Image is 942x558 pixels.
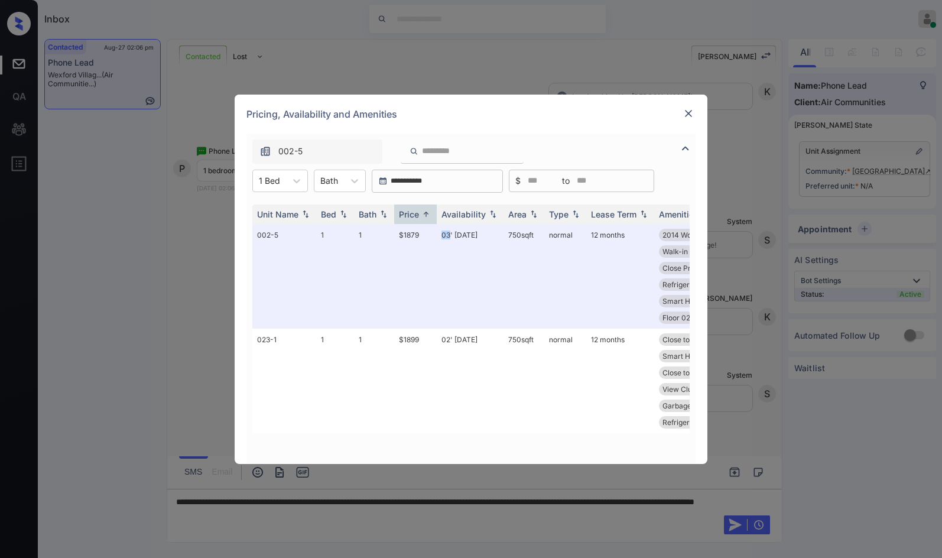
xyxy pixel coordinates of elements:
img: sorting [300,210,311,218]
div: Lease Term [591,209,636,219]
img: icon-zuma [259,145,271,157]
img: sorting [570,210,582,218]
td: 750 sqft [504,329,544,433]
td: 02' [DATE] [437,329,504,433]
img: icon-zuma [678,141,693,155]
span: Smart Home Ther... [662,297,727,306]
span: 2014 Wood Floor... [662,231,723,239]
img: sorting [528,210,540,218]
td: 750 sqft [504,224,544,329]
td: 002-5 [252,224,316,329]
div: Area [508,209,527,219]
span: Close to Amenit... [662,335,720,344]
span: Floor 02 [662,313,690,322]
img: icon-zuma [410,146,418,157]
td: $1879 [394,224,437,329]
td: 1 [316,224,354,329]
td: normal [544,224,586,329]
img: sorting [337,210,349,218]
div: Bath [359,209,376,219]
span: Smart Home Wate... [662,352,729,361]
td: 1 [354,224,394,329]
td: 1 [354,329,394,433]
span: 002-5 [278,145,303,158]
img: sorting [487,210,499,218]
td: 12 months [586,224,654,329]
div: Availability [441,209,486,219]
img: sorting [378,210,389,218]
div: Unit Name [257,209,298,219]
img: sorting [638,210,649,218]
div: Price [399,209,419,219]
img: close [683,108,694,119]
div: Type [549,209,569,219]
span: Close to [PERSON_NAME]... [662,368,754,377]
div: Bed [321,209,336,219]
span: to [562,174,570,187]
td: 12 months [586,329,654,433]
div: Amenities [659,209,699,219]
td: 03' [DATE] [437,224,504,329]
td: 1 [316,329,354,433]
td: normal [544,329,586,433]
td: $1899 [394,329,437,433]
td: 023-1 [252,329,316,433]
div: Pricing, Availability and Amenities [235,95,707,134]
span: Garbage disposa... [662,401,724,410]
span: Walk-in Closets [662,247,714,256]
img: sorting [420,210,432,219]
span: Close Proximity... [662,264,720,272]
span: View Clubhouse [662,385,716,394]
span: Refrigerator Le... [662,418,719,427]
span: Refrigerator Le... [662,280,719,289]
span: $ [515,174,521,187]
